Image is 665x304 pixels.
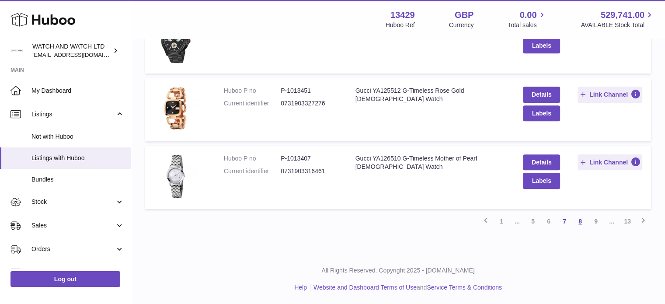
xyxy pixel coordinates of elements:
[523,105,560,121] button: Labels
[541,213,557,229] a: 6
[589,158,628,166] span: Link Channel
[138,266,658,275] p: All Rights Reserved. Copyright 2025 - [DOMAIN_NAME]
[281,167,338,175] dd: 0731903316461
[10,271,120,287] a: Log out
[31,154,124,162] span: Listings with Huboo
[494,213,509,229] a: 1
[581,9,655,29] a: 529,741.00 AVAILABLE Stock Total
[224,154,281,163] dt: Huboo P no
[520,9,537,21] span: 0.00
[525,213,541,229] a: 5
[581,21,655,29] span: AVAILABLE Stock Total
[390,9,415,21] strong: 13429
[589,91,628,98] span: Link Channel
[578,87,642,102] button: Link Channel
[509,213,525,229] span: ...
[154,19,198,63] img: Gucci YA126268 G-Timeless Chronograph Men's Watch
[32,42,111,59] div: WATCH AND WATCH LTD
[31,269,124,277] span: Usage
[224,99,281,108] dt: Current identifier
[31,245,115,253] span: Orders
[31,133,124,141] span: Not with Huboo
[601,9,644,21] span: 529,741.00
[154,87,198,130] img: Gucci YA125512 G-Timeless Rose Gold Ladies Watch
[620,213,635,229] a: 13
[604,213,620,229] span: ...
[310,283,502,292] li: and
[355,154,506,171] div: Gucci YA126510 G-Timeless Mother of Pearl [DEMOGRAPHIC_DATA] Watch
[281,99,338,108] dd: 0731903327276
[294,284,307,291] a: Help
[455,9,474,21] strong: GBP
[572,213,588,229] a: 8
[31,110,115,119] span: Listings
[31,87,124,95] span: My Dashboard
[154,154,198,198] img: Gucci YA126510 G-Timeless Mother of Pearl Ladies Watch
[523,154,560,170] a: Details
[224,167,281,175] dt: Current identifier
[427,284,502,291] a: Service Terms & Conditions
[508,9,547,29] a: 0.00 Total sales
[313,284,417,291] a: Website and Dashboard Terms of Use
[281,87,338,95] dd: P-1013451
[355,87,506,103] div: Gucci YA125512 G-Timeless Rose Gold [DEMOGRAPHIC_DATA] Watch
[523,87,560,102] a: Details
[224,87,281,95] dt: Huboo P no
[31,221,115,230] span: Sales
[386,21,415,29] div: Huboo Ref
[523,173,560,189] button: Labels
[523,38,560,53] button: Labels
[10,44,24,57] img: internalAdmin-13429@internal.huboo.com
[588,213,604,229] a: 9
[281,154,338,163] dd: P-1013407
[32,51,129,58] span: [EMAIL_ADDRESS][DOMAIN_NAME]
[578,154,642,170] button: Link Channel
[449,21,474,29] div: Currency
[508,21,547,29] span: Total sales
[31,175,124,184] span: Bundles
[557,213,572,229] a: 7
[31,198,115,206] span: Stock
